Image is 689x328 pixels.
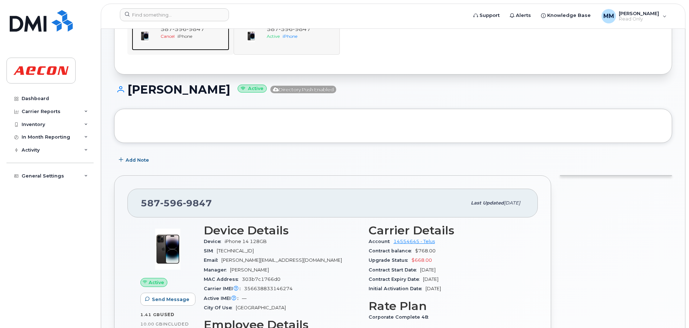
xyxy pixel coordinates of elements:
button: Send Message [140,293,195,306]
span: used [160,312,175,317]
span: Directory Push Enabled [270,86,336,93]
span: 10.00 GB [140,322,163,327]
span: 596 [172,26,186,32]
span: 356638833146274 [244,286,293,291]
span: Contract Expiry Date [369,277,423,282]
span: Contract balance [369,248,415,253]
span: SIM [204,248,217,253]
h3: Carrier Details [369,224,525,237]
span: Upgrade Status [369,257,411,263]
span: Support [479,12,500,19]
a: Support [468,8,505,23]
span: [DATE] [504,200,520,206]
span: 9847 [186,26,204,32]
span: Device [204,239,225,244]
span: MM [603,12,614,21]
span: $668.00 [411,257,432,263]
span: 587 [141,198,212,208]
small: Active [238,85,267,93]
span: 587 [161,26,204,32]
span: [PERSON_NAME] [230,267,269,273]
span: Contract Start Date [369,267,420,273]
span: Account [369,239,393,244]
span: Initial Activation Date [369,286,425,291]
span: 303b7c1766d0 [242,277,280,282]
span: MAC Address [204,277,242,282]
span: Knowledge Base [547,12,591,19]
span: Send Message [152,296,189,303]
span: [PERSON_NAME] [619,10,659,16]
span: Active [149,279,164,286]
span: [DATE] [425,286,441,291]
a: Knowledge Base [536,8,596,23]
span: iPhone [177,33,192,39]
span: [TECHNICAL_ID] [217,248,254,253]
a: Alerts [505,8,536,23]
a: 14554645 - Telus [393,239,435,244]
span: 596 [160,198,183,208]
span: $768.00 [415,248,436,253]
span: Read Only [619,16,659,22]
span: 9847 [183,198,212,208]
img: image20231002-3703462-njx0qo.jpeg [146,228,189,271]
span: Active IMEI [204,296,242,301]
span: [GEOGRAPHIC_DATA] [236,305,286,310]
span: City Of Use [204,305,236,310]
span: iPhone 14 128GB [225,239,267,244]
span: Last updated [471,200,504,206]
span: Corporate Complete 48 [369,314,432,320]
span: Alerts [516,12,531,19]
span: Add Note [126,157,149,163]
span: — [242,296,247,301]
h3: Rate Plan [369,300,525,313]
span: Manager [204,267,230,273]
h1: [PERSON_NAME] [114,83,672,96]
input: Find something... [120,8,229,21]
a: 5875969847CanceliPhone [132,25,229,50]
h3: Device Details [204,224,360,237]
span: Email [204,257,221,263]
span: [PERSON_NAME][EMAIL_ADDRESS][DOMAIN_NAME] [221,257,342,263]
span: 1.41 GB [140,312,160,317]
span: [DATE] [420,267,436,273]
span: Carrier IMEI [204,286,244,291]
img: image20231002-3703462-njx0qo.jpeg [138,29,152,43]
button: Add Note [114,154,155,167]
span: [DATE] [423,277,438,282]
span: Cancel [161,33,175,39]
div: Maricris Molina [596,9,672,23]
